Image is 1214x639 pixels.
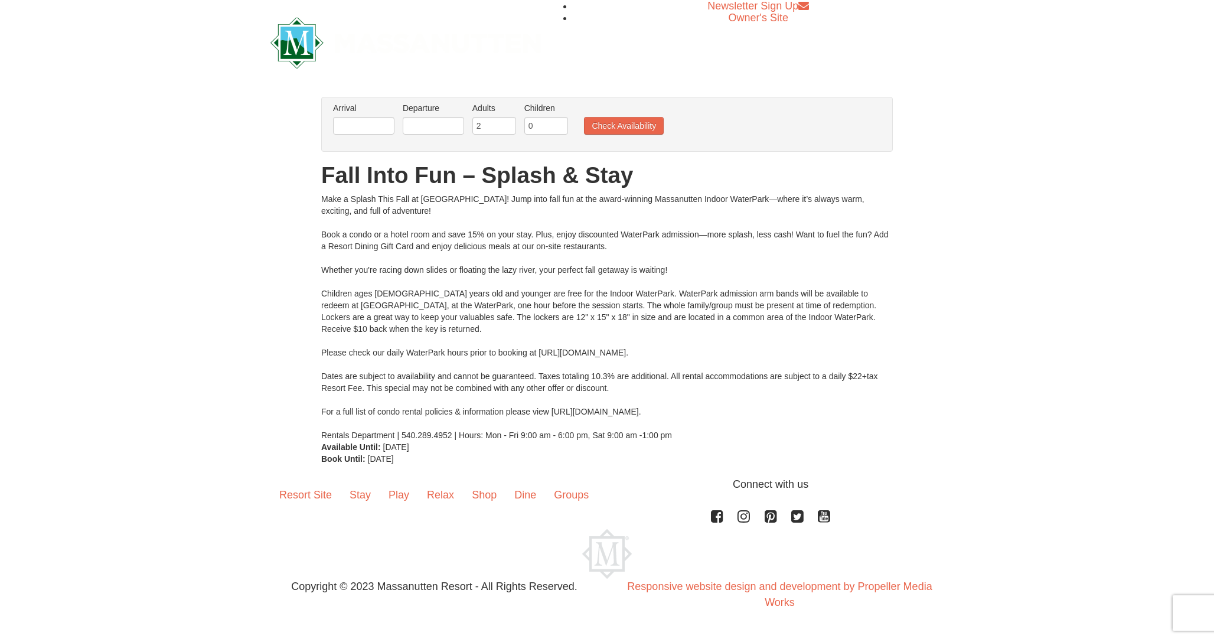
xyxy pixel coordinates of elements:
[321,442,381,452] strong: Available Until:
[729,12,788,24] a: Owner's Site
[383,442,409,452] span: [DATE]
[321,454,365,464] strong: Book Until:
[463,477,505,513] a: Shop
[270,17,541,69] img: Massanutten Resort Logo
[472,102,516,114] label: Adults
[403,102,464,114] label: Departure
[368,454,394,464] span: [DATE]
[270,477,944,493] p: Connect with us
[505,477,545,513] a: Dine
[582,529,632,579] img: Massanutten Resort Logo
[627,581,932,608] a: Responsive website design and development by Propeller Media Works
[262,579,607,595] p: Copyright © 2023 Massanutten Resort - All Rights Reserved.
[584,117,664,135] button: Check Availability
[321,193,893,441] div: Make a Splash This Fall at [GEOGRAPHIC_DATA]! Jump into fall fun at the award-winning Massanutten...
[545,477,598,513] a: Groups
[341,477,380,513] a: Stay
[418,477,463,513] a: Relax
[321,164,893,187] h1: Fall Into Fun – Splash & Stay
[524,102,568,114] label: Children
[380,477,418,513] a: Play
[270,27,541,55] a: Massanutten Resort
[270,477,341,513] a: Resort Site
[333,102,394,114] label: Arrival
